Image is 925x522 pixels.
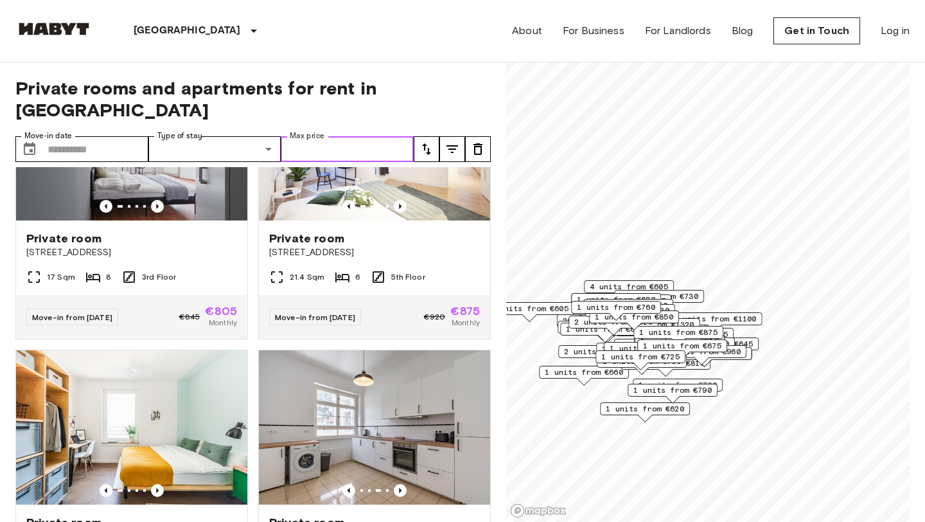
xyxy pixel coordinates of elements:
[633,384,712,396] span: 1 units from €790
[506,62,910,522] canvas: Map
[151,200,164,213] button: Previous image
[595,311,673,323] span: 1 units from €850
[269,231,344,246] span: Private room
[639,327,718,338] span: 1 units from €875
[606,403,684,415] span: 1 units from €620
[601,351,680,363] span: 1 units from €725
[15,77,491,121] span: Private rooms and apartments for rent in [GEOGRAPHIC_DATA]
[568,316,658,336] div: Map marker
[590,281,668,292] span: 4 units from €605
[342,484,355,497] button: Previous image
[545,366,623,378] span: 1 units from €660
[558,321,647,341] div: Map marker
[602,343,680,355] span: 2 units from €865
[490,303,568,314] span: 1 units from €605
[355,271,360,283] span: 6
[15,66,248,339] a: Marketing picture of unit DE-01-047-05HPrevious imagePrevious imagePrivate room[STREET_ADDRESS]17...
[151,484,164,497] button: Previous image
[439,136,465,162] button: tune
[394,484,407,497] button: Previous image
[564,346,642,357] span: 2 units from €875
[205,305,237,317] span: €805
[600,402,690,422] div: Map marker
[668,312,762,332] div: Map marker
[26,246,237,259] span: [STREET_ADDRESS]
[732,23,753,39] a: Blog
[414,136,439,162] button: tune
[391,271,425,283] span: 5th Floor
[512,23,542,39] a: About
[539,366,629,386] div: Map marker
[583,299,673,319] div: Map marker
[259,350,490,505] img: Marketing picture of unit DE-01-030-05H
[612,319,694,330] span: 1 units from €1320
[342,200,355,213] button: Previous image
[290,130,324,141] label: Max price
[773,17,860,44] a: Get in Touch
[558,345,648,365] div: Map marker
[574,316,653,328] span: 2 units from €625
[604,342,694,362] div: Map marker
[17,136,42,162] button: Choose date
[510,503,567,518] a: Mapbox logo
[645,23,711,39] a: For Landlords
[47,271,75,283] span: 17 Sqm
[484,302,574,322] div: Map marker
[606,318,700,338] div: Map marker
[560,323,650,343] div: Map marker
[32,312,112,322] span: Move-in from [DATE]
[674,338,753,350] span: 5 units from €645
[658,347,752,367] div: Map marker
[157,130,202,141] label: Type of stay
[106,271,111,283] span: 8
[394,200,407,213] button: Previous image
[639,379,717,391] span: 1 units from €760
[142,271,176,283] span: 3rd Floor
[258,66,491,339] a: Marketing picture of unit DE-01-046-001-05HPrevious imagePrevious imagePrivate room[STREET_ADDRES...
[15,22,92,35] img: Habyt
[424,311,446,323] span: €920
[100,200,112,213] button: Previous image
[577,301,655,313] span: 1 units from €760
[633,326,723,346] div: Map marker
[571,293,661,313] div: Map marker
[662,346,741,357] span: 2 units from €960
[651,338,729,350] span: 1 units from €810
[643,340,721,352] span: 1 units from €675
[571,301,661,321] div: Map marker
[563,23,624,39] a: For Business
[269,246,480,259] span: [STREET_ADDRESS]
[566,323,644,335] span: 1 units from €825
[209,317,237,328] span: Monthly
[589,300,667,311] span: 1 units from €620
[275,312,355,322] span: Move-in from [DATE]
[637,339,727,359] div: Map marker
[577,294,655,305] span: 1 units from €620
[24,130,72,141] label: Move-in date
[620,291,698,302] span: 1 units from €730
[465,136,491,162] button: tune
[614,290,704,310] div: Map marker
[610,343,688,354] span: 1 units from €875
[179,311,200,323] span: €845
[450,305,480,317] span: €875
[26,231,101,246] span: Private room
[452,317,480,328] span: Monthly
[290,271,324,283] span: 21.4 Sqm
[16,350,247,505] img: Marketing picture of unit DE-01-08-020-03Q
[881,23,910,39] a: Log in
[633,379,723,399] div: Map marker
[584,280,674,300] div: Map marker
[596,343,686,363] div: Map marker
[595,350,685,370] div: Map marker
[628,384,718,404] div: Map marker
[557,314,651,334] div: Map marker
[674,313,757,325] span: 1 units from €1100
[100,484,112,497] button: Previous image
[134,23,241,39] p: [GEOGRAPHIC_DATA]
[649,328,728,340] span: 1 units from €785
